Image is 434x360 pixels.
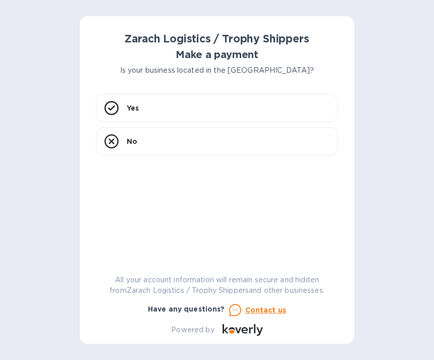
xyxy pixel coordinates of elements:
[96,275,338,296] p: All your account information will remain secure and hidden from Zarach Logistics / Trophy Shipper...
[148,305,225,313] b: Have any questions?
[127,103,139,113] p: Yes
[171,325,214,335] p: Powered by
[127,136,137,146] p: No
[96,49,338,61] h1: Make a payment
[96,65,338,76] p: Is your business located in the [GEOGRAPHIC_DATA]?
[245,306,287,314] u: Contact us
[125,32,309,45] b: Zarach Logistics / Trophy Shippers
